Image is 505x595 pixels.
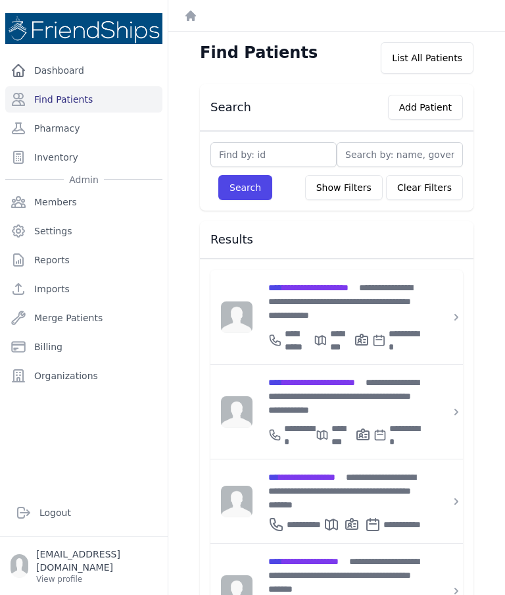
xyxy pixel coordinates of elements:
[5,115,162,142] a: Pharmacy
[11,548,157,584] a: [EMAIL_ADDRESS][DOMAIN_NAME] View profile
[221,301,252,333] img: person-242608b1a05df3501eefc295dc1bc67a.jpg
[337,142,463,167] input: Search by: name, government id or phone
[5,218,162,244] a: Settings
[5,189,162,215] a: Members
[305,175,383,200] button: Show Filters
[36,548,157,574] p: [EMAIL_ADDRESS][DOMAIN_NAME]
[5,334,162,360] a: Billing
[36,574,157,584] p: View profile
[221,396,252,428] img: person-242608b1a05df3501eefc295dc1bc67a.jpg
[64,173,104,186] span: Admin
[381,42,473,74] div: List All Patients
[5,305,162,331] a: Merge Patients
[386,175,463,200] button: Clear Filters
[5,86,162,113] a: Find Patients
[388,95,463,120] button: Add Patient
[210,232,463,247] h3: Results
[200,42,318,63] h1: Find Patients
[5,13,162,44] img: Medical Missions EMR
[5,144,162,170] a: Inventory
[210,142,337,167] input: Find by: id
[210,99,251,115] h3: Search
[11,500,157,526] a: Logout
[5,363,162,389] a: Organizations
[5,276,162,302] a: Imports
[5,247,162,273] a: Reports
[221,486,252,517] img: person-242608b1a05df3501eefc295dc1bc67a.jpg
[5,57,162,84] a: Dashboard
[218,175,272,200] button: Search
